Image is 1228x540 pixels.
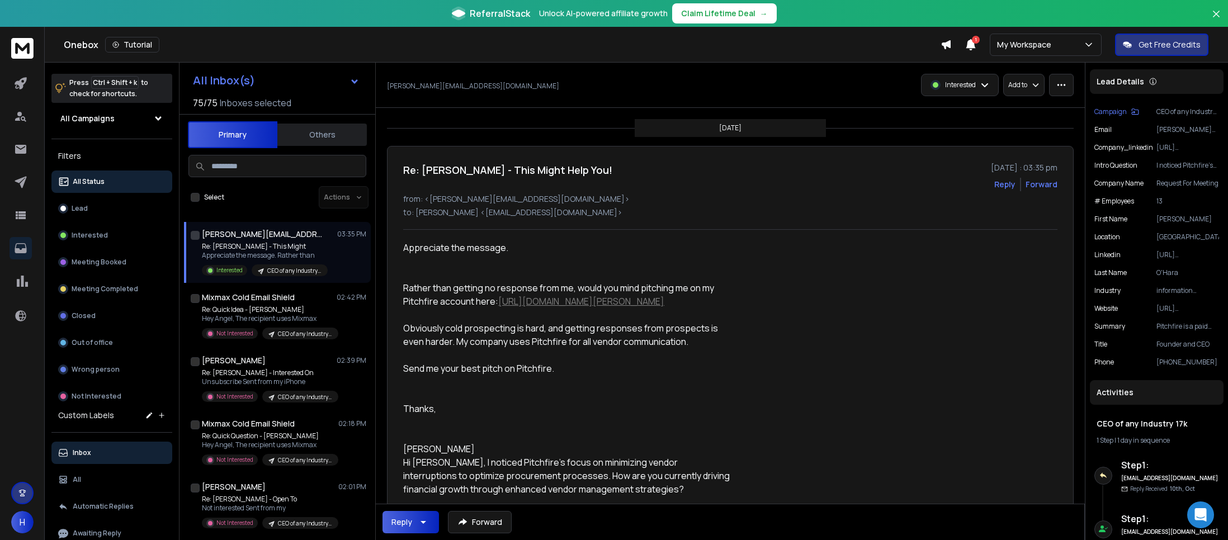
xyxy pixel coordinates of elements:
[193,75,255,86] h1: All Inbox(s)
[991,162,1057,173] p: [DATE] : 03:35 pm
[1094,179,1144,188] p: Company Name
[1094,197,1134,206] p: # Employees
[188,121,277,148] button: Primary
[1209,7,1224,34] button: Close banner
[1008,80,1027,89] p: Add to
[539,8,668,19] p: Unlock AI-powered affiliate growth
[719,124,741,132] p: [DATE]
[498,295,664,307] a: [URL][DOMAIN_NAME][PERSON_NAME]
[672,3,777,23] button: Claim Lifetime Deal→
[337,356,366,365] p: 02:39 PM
[51,278,172,300] button: Meeting Completed
[11,511,34,533] button: H
[470,7,530,20] span: ReferralStack
[1156,161,1219,170] p: I noticed Pitchfire's focus on minimizing vendor interruptions to optimize procurement processes....
[72,311,96,320] p: Closed
[73,502,134,511] p: Automatic Replies
[403,162,612,178] h1: Re: [PERSON_NAME] - This Might Help You!
[1156,143,1219,152] p: [URL][DOMAIN_NAME]
[338,482,366,491] p: 02:01 PM
[184,69,369,92] button: All Inbox(s)
[73,475,81,484] p: All
[72,231,108,240] p: Interested
[1156,215,1219,224] p: [PERSON_NAME]
[1094,125,1112,134] p: Email
[1094,250,1121,259] p: linkedin
[202,377,336,386] p: Unsubscribe Sent from my iPhone
[1090,380,1224,405] div: Activities
[1121,474,1219,482] h6: [EMAIL_ADDRESS][DOMAIN_NAME]
[403,456,730,496] div: Hi [PERSON_NAME], I noticed Pitchfire's focus on minimizing vendor interruptions to optimize proc...
[1117,435,1170,445] span: 1 day in sequence
[403,193,1057,205] p: from: <[PERSON_NAME][EMAIL_ADDRESS][DOMAIN_NAME]>
[51,495,172,518] button: Automatic Replies
[72,285,138,293] p: Meeting Completed
[1094,107,1139,116] button: Campaign
[277,122,367,147] button: Others
[216,266,243,274] p: Interested
[338,419,366,428] p: 02:18 PM
[51,170,172,193] button: All Status
[51,442,172,464] button: Inbox
[1097,435,1113,445] span: 1 Step
[1156,107,1219,116] p: CEO of any Industry 17k
[278,330,332,338] p: CEO of any Industry 17k
[73,177,105,186] p: All Status
[202,432,336,440] p: Re: Quick Question - [PERSON_NAME]
[51,468,172,491] button: All
[994,179,1016,190] button: Reply
[1026,179,1057,190] div: Forward
[1156,304,1219,313] p: [URL][DOMAIN_NAME]
[267,267,321,275] p: CEO of any Industry 17k
[220,96,291,110] h3: Inboxes selected
[1094,340,1107,349] p: title
[1156,125,1219,134] p: [PERSON_NAME][EMAIL_ADDRESS][DOMAIN_NAME]
[1130,485,1195,493] p: Reply Received
[216,329,253,338] p: Not Interested
[382,511,439,533] button: Reply
[202,504,336,513] p: Not interested Sent from my
[51,107,172,130] button: All Campaigns
[278,456,332,465] p: CEO of any Industry 17k
[1094,143,1153,152] p: company_linkedin
[216,392,253,401] p: Not Interested
[202,292,295,303] h1: Mixmax Cold Email Shield
[1156,358,1219,367] p: [PHONE_NUMBER]
[64,37,941,53] div: Onebox
[1094,215,1127,224] p: First Name
[105,37,159,53] button: Tutorial
[1094,161,1137,170] p: Intro Question
[403,402,730,415] p: Thanks,
[1156,233,1219,241] p: [GEOGRAPHIC_DATA]
[1094,233,1120,241] p: location
[73,529,121,538] p: Awaiting Reply
[1187,501,1214,528] div: Open Intercom Messenger
[945,80,976,89] p: Interested
[403,241,730,254] p: Appreciate the message.
[72,204,88,213] p: Lead
[51,385,172,408] button: Not Interested
[202,418,295,429] h1: Mixmax Cold Email Shield
[51,331,172,354] button: Out of office
[1121,512,1219,525] h6: Step 1 :
[278,519,332,528] p: CEO of any Industry 17k
[1170,485,1195,492] span: 10th, Oct
[51,224,172,247] button: Interested
[51,251,172,273] button: Meeting Booked
[72,365,120,374] p: Wrong person
[1097,418,1217,429] h1: CEO of any Industry 17k
[204,193,224,202] label: Select
[1094,286,1121,295] p: industry
[202,440,336,449] p: Hey Angel, The recipient uses Mixmax
[51,305,172,327] button: Closed
[202,305,336,314] p: Re: Quick Idea - [PERSON_NAME]
[202,355,266,366] h1: [PERSON_NAME]
[403,442,730,456] p: [PERSON_NAME]
[760,8,768,19] span: →
[1156,250,1219,259] p: [URL][DOMAIN_NAME]
[216,519,253,527] p: Not Interested
[1094,358,1114,367] p: Phone
[1121,458,1219,472] h6: Step 1 :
